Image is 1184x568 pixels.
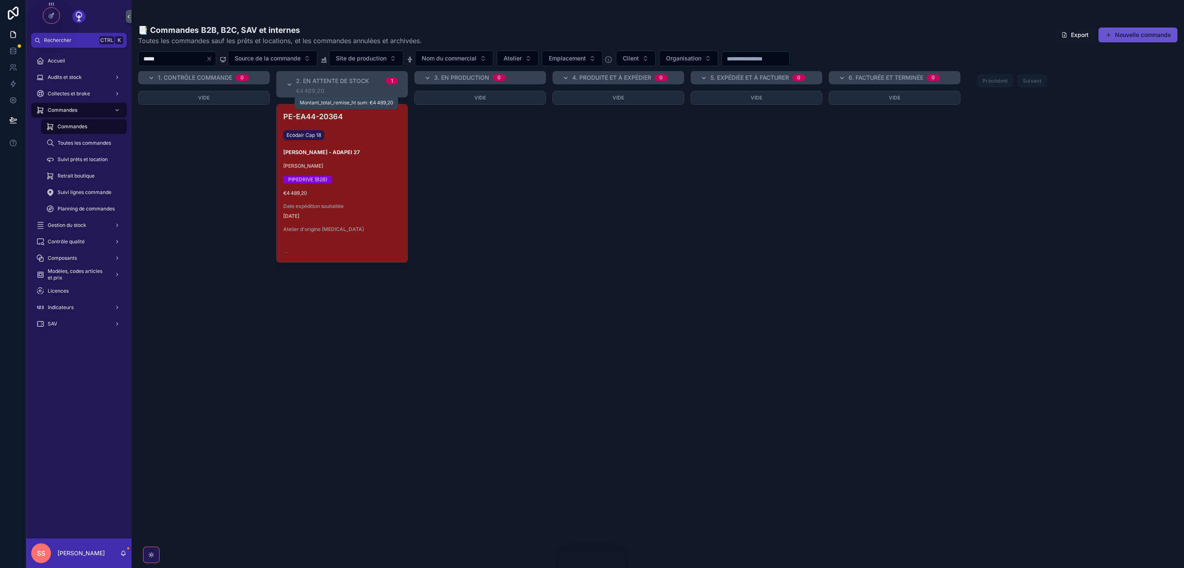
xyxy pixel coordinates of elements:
div: 0 [932,74,935,81]
span: Nom du commercial [422,54,476,62]
a: SAV [31,316,127,331]
span: Site de production [336,54,386,62]
span: SS [37,548,45,558]
span: Atelier [504,54,522,62]
span: K [116,37,123,44]
button: Select Button [616,51,656,66]
span: Indicateurs [48,304,74,311]
a: Composants [31,251,127,266]
span: Suivi lignes commande [58,189,111,196]
span: Emplacement [549,54,586,62]
span: Vide [889,95,900,101]
span: Licences [48,288,69,294]
a: Gestion du stock [31,218,127,233]
span: Commandes [48,107,77,113]
a: Contrôle qualité [31,234,127,249]
div: scrollable content [26,48,132,342]
span: Commandes [58,123,87,130]
span: Atelier d'origine [MEDICAL_DATA] [283,226,401,233]
span: Vide [613,95,624,101]
h4: PE-EA44-20364 [283,111,401,122]
span: Vide [751,95,762,101]
a: Suivi prêts et location [41,152,127,167]
span: Planning de commandes [58,205,115,212]
span: Ecodair Cap 18 [287,132,321,139]
a: Commandes [31,103,127,118]
button: RechercherCtrlK [31,33,127,48]
span: Vide [198,95,210,101]
button: Select Button [329,51,403,66]
span: 4. Produite et à expédier [572,74,651,82]
button: Nouvelle commande [1098,28,1177,42]
button: Select Button [497,51,539,66]
a: Audits et stock [31,70,127,85]
div: €4 489,20 [296,88,398,94]
span: Audits et stock [48,74,82,81]
span: Montant_total_remise_ht sum: €4 489,20 [300,99,393,106]
div: 0 [497,74,501,81]
button: Export [1054,28,1095,42]
span: Source de la commande [235,54,301,62]
span: Composants [48,255,77,261]
span: 6. Facturée et terminée [849,74,923,82]
button: Select Button [659,51,718,66]
span: Contrôle qualité [48,238,85,245]
div: PIPEDRIVE (B2B) [288,176,327,183]
button: Select Button [228,51,317,66]
span: Toutes les commandes sauf les prêts et locations, et les commandes annulées et archivées. [138,36,422,46]
span: Retrait boutique [58,173,95,179]
span: Organisation [666,54,701,62]
div: 1 [391,78,393,84]
p: [PERSON_NAME] [58,549,105,557]
span: [DATE] [283,213,401,219]
a: Collectes et broke [31,86,127,101]
span: 3. En production [434,74,489,82]
span: Gestion du stock [48,222,86,229]
span: 2. En attente de stock [296,77,369,85]
div: 0 [659,74,663,81]
a: Toutes les commandes [41,136,127,150]
a: Retrait boutique [41,169,127,183]
a: Suivi lignes commande [41,185,127,200]
span: €4 489,20 [283,190,401,196]
a: Accueil [31,53,127,68]
a: Planning de commandes [41,201,127,216]
span: Accueil [48,58,65,64]
a: Commandes [41,119,127,134]
button: Clear [206,55,216,62]
span: Vide [474,95,486,101]
div: 0 [797,74,800,81]
a: Indicateurs [31,300,127,315]
span: Date expédition souhaitée [283,203,401,210]
h1: 📑 Commandes B2B, B2C, SAV et internes [138,25,422,36]
span: Suivi prêts et location [58,156,108,163]
span: Client [623,54,639,62]
span: -- [283,249,288,256]
span: Toutes les commandes [58,140,111,146]
span: Rechercher [44,37,96,44]
span: Collectes et broke [48,90,90,97]
span: [PERSON_NAME] [283,163,323,169]
a: Licences [31,284,127,298]
span: SAV [48,321,57,327]
img: App logo [72,10,86,23]
span: 5. Expédiée et à facturer [710,74,789,82]
button: Select Button [415,51,493,66]
h3: [PERSON_NAME] - ADAPEI 27 [283,148,401,156]
div: 0 [240,74,244,81]
button: Select Button [542,51,603,66]
a: PE-EA44-20364Ecodair Cap 18[PERSON_NAME] - ADAPEI 27[PERSON_NAME]PIPEDRIVE (B2B)€4 489,20Date exp... [276,104,408,263]
span: 1. Contrôle Commande [158,74,232,82]
span: Modèles, codes articles et prix [48,268,108,281]
a: Modèles, codes articles et prix [31,267,127,282]
span: Ctrl [99,36,114,44]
